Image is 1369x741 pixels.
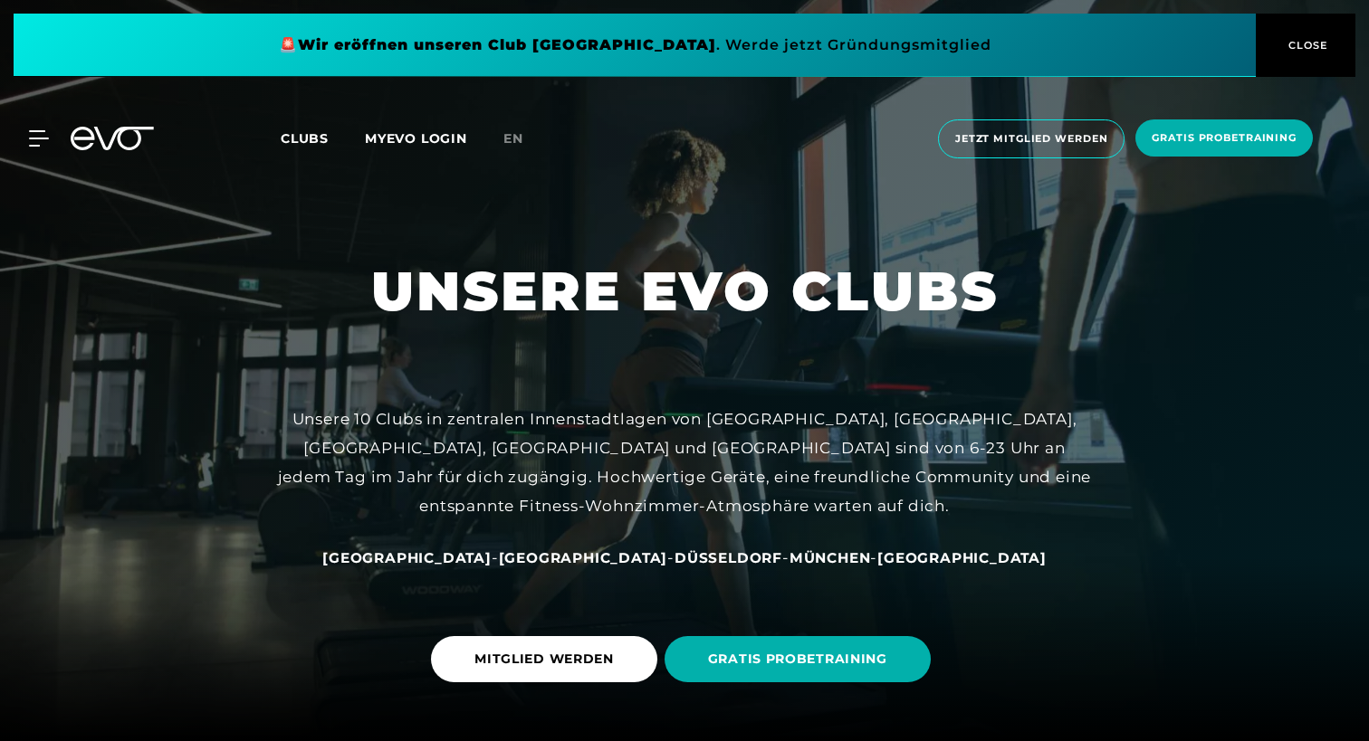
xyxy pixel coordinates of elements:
[277,404,1092,521] div: Unsere 10 Clubs in zentralen Innenstadtlagen von [GEOGRAPHIC_DATA], [GEOGRAPHIC_DATA], [GEOGRAPHI...
[1284,37,1328,53] span: CLOSE
[877,548,1047,566] a: [GEOGRAPHIC_DATA]
[1152,130,1297,146] span: Gratis Probetraining
[708,650,887,669] span: GRATIS PROBETRAINING
[675,548,782,566] a: Düsseldorf
[322,548,492,566] a: [GEOGRAPHIC_DATA]
[1256,14,1355,77] button: CLOSE
[1130,119,1318,158] a: Gratis Probetraining
[503,128,545,149] a: en
[474,650,614,669] span: MITGLIED WERDEN
[365,130,467,147] a: MYEVO LOGIN
[371,256,999,327] h1: UNSERE EVO CLUBS
[281,130,329,147] span: Clubs
[499,548,668,566] a: [GEOGRAPHIC_DATA]
[503,130,523,147] span: en
[277,543,1092,572] div: - - - -
[933,119,1130,158] a: Jetzt Mitglied werden
[281,129,365,147] a: Clubs
[790,548,871,566] a: München
[955,131,1107,147] span: Jetzt Mitglied werden
[431,622,665,696] a: MITGLIED WERDEN
[665,622,938,696] a: GRATIS PROBETRAINING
